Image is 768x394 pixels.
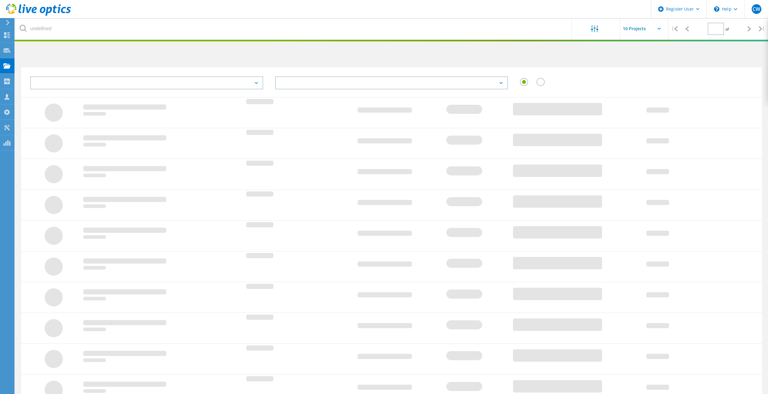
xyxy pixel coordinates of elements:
[756,18,768,40] div: |
[714,6,719,12] svg: \n
[6,13,71,17] a: Live Optics Dashboard
[753,7,760,11] span: CW
[725,27,729,32] span: of
[15,18,572,39] input: undefined
[668,18,681,40] div: |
